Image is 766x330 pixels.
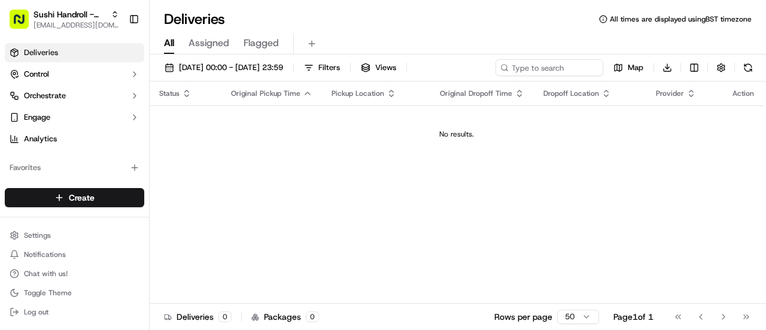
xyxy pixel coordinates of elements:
[154,129,759,139] div: No results.
[5,86,144,105] button: Orchestrate
[251,311,319,323] div: Packages
[299,59,345,76] button: Filters
[24,134,57,144] span: Analytics
[494,311,552,323] p: Rows per page
[244,36,279,50] span: Flagged
[5,265,144,282] button: Chat with us!
[164,10,225,29] h1: Deliveries
[656,89,684,98] span: Provider
[613,311,653,323] div: Page 1 of 1
[189,36,229,50] span: Assigned
[5,188,144,207] button: Create
[34,20,119,30] button: [EMAIL_ADDRESS][DOMAIN_NAME]
[628,62,643,73] span: Map
[34,8,106,20] button: Sushi Handroll - Archway
[164,36,174,50] span: All
[24,307,48,317] span: Log out
[24,250,66,259] span: Notifications
[24,288,72,298] span: Toggle Theme
[5,304,144,320] button: Log out
[5,246,144,263] button: Notifications
[610,14,752,24] span: All times are displayed using BST timezone
[24,69,49,80] span: Control
[231,89,300,98] span: Original Pickup Time
[543,89,599,98] span: Dropoff Location
[5,108,144,127] button: Engage
[608,59,649,76] button: Map
[69,192,95,204] span: Create
[24,112,50,123] span: Engage
[179,62,283,73] span: [DATE] 00:00 - [DATE] 23:59
[5,227,144,244] button: Settings
[732,89,754,98] div: Action
[5,284,144,301] button: Toggle Theme
[159,59,288,76] button: [DATE] 00:00 - [DATE] 23:59
[24,269,68,278] span: Chat with us!
[496,59,603,76] input: Type to search
[24,231,51,240] span: Settings
[5,43,144,62] a: Deliveries
[24,90,66,101] span: Orchestrate
[164,311,232,323] div: Deliveries
[5,65,144,84] button: Control
[5,158,144,177] div: Favorites
[5,129,144,149] a: Analytics
[740,59,756,76] button: Refresh
[440,89,512,98] span: Original Dropoff Time
[218,311,232,322] div: 0
[332,89,384,98] span: Pickup Location
[375,62,396,73] span: Views
[24,47,58,58] span: Deliveries
[5,5,124,34] button: Sushi Handroll - Archway[EMAIL_ADDRESS][DOMAIN_NAME]
[306,311,319,322] div: 0
[159,89,180,98] span: Status
[318,62,340,73] span: Filters
[355,59,402,76] button: Views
